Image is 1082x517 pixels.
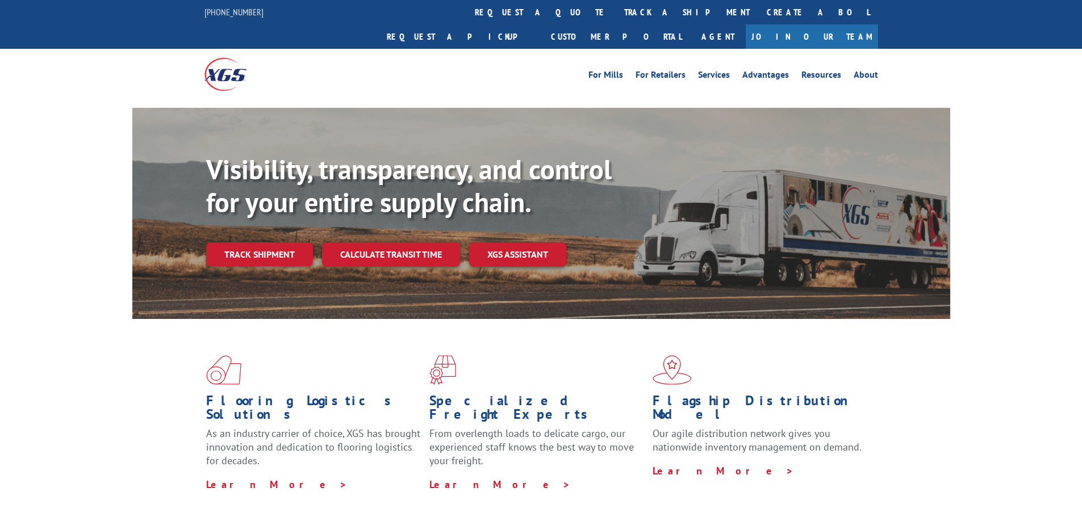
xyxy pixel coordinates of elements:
a: Calculate transit time [322,242,460,267]
a: Learn More > [206,478,348,491]
img: xgs-icon-flagship-distribution-model-red [653,355,692,385]
a: Resources [801,70,841,83]
a: Agent [690,24,746,49]
h1: Flagship Distribution Model [653,394,867,427]
a: Learn More > [653,464,794,477]
a: Track shipment [206,242,313,266]
a: Join Our Team [746,24,878,49]
a: [PHONE_NUMBER] [204,6,264,18]
h1: Flooring Logistics Solutions [206,394,421,427]
span: Our agile distribution network gives you nationwide inventory management on demand. [653,427,862,453]
a: XGS ASSISTANT [469,242,566,267]
h1: Specialized Freight Experts [429,394,644,427]
span: As an industry carrier of choice, XGS has brought innovation and dedication to flooring logistics... [206,427,420,467]
a: Services [698,70,730,83]
a: Customer Portal [542,24,690,49]
p: From overlength loads to delicate cargo, our experienced staff knows the best way to move your fr... [429,427,644,477]
a: For Mills [588,70,623,83]
a: For Retailers [636,70,686,83]
b: Visibility, transparency, and control for your entire supply chain. [206,152,612,220]
a: About [854,70,878,83]
a: Learn More > [429,478,571,491]
img: xgs-icon-focused-on-flooring-red [429,355,456,385]
a: Advantages [742,70,789,83]
a: Request a pickup [378,24,542,49]
img: xgs-icon-total-supply-chain-intelligence-red [206,355,241,385]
